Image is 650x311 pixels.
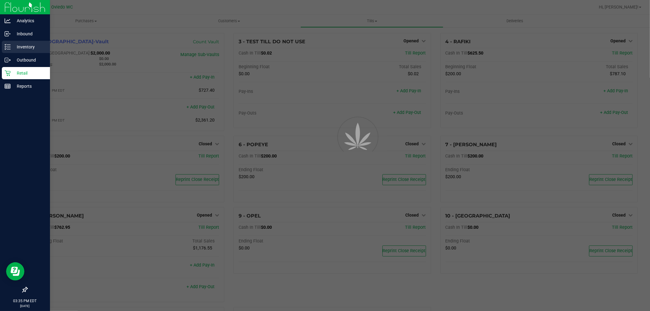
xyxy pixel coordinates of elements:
p: [DATE] [3,304,47,308]
iframe: Resource center [6,262,24,281]
p: Outbound [11,56,47,64]
inline-svg: Outbound [5,57,11,63]
p: Inbound [11,30,47,37]
inline-svg: Inbound [5,31,11,37]
inline-svg: Inventory [5,44,11,50]
inline-svg: Retail [5,70,11,76]
p: Inventory [11,43,47,51]
inline-svg: Reports [5,83,11,89]
p: Reports [11,83,47,90]
p: Analytics [11,17,47,24]
inline-svg: Analytics [5,18,11,24]
p: 03:35 PM EDT [3,298,47,304]
p: Retail [11,69,47,77]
